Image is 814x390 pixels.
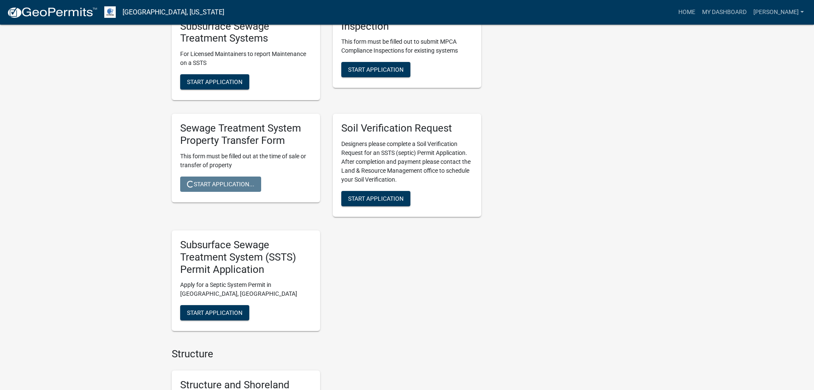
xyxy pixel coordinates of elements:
a: My Dashboard [699,4,750,20]
p: For Licensed Maintainers to report Maintenance on a SSTS [180,50,312,67]
img: Otter Tail County, Minnesota [104,6,116,18]
span: Start Application [348,195,404,202]
span: Start Application [187,79,243,85]
button: Start Application [341,62,410,77]
button: Start Application... [180,177,261,192]
p: This form must be filled out at the time of sale or transfer of property [180,152,312,170]
span: Start Application... [187,180,254,187]
span: Start Application [187,309,243,316]
button: Start Application [180,305,249,320]
h5: Maintenance Report for Subsurface Sewage Treatment Systems [180,8,312,45]
a: [GEOGRAPHIC_DATA], [US_STATE] [123,5,224,20]
button: Start Application [341,191,410,206]
p: This form must be filled out to submit MPCA Compliance Inspections for existing systems [341,37,473,55]
p: Designers please complete a Soil Verification Request for an SSTS (septic) Permit Application. Af... [341,140,473,184]
p: Apply for a Septic System Permit in [GEOGRAPHIC_DATA], [GEOGRAPHIC_DATA] [180,281,312,298]
a: [PERSON_NAME] [750,4,807,20]
h5: Soil Verification Request [341,122,473,135]
h5: Sewage Treatment System Property Transfer Form [180,122,312,147]
h4: Structure [172,348,481,360]
span: Start Application [348,66,404,73]
button: Start Application [180,74,249,90]
h5: Subsurface Sewage Treatment System (SSTS) Permit Application [180,239,312,275]
a: Home [675,4,699,20]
